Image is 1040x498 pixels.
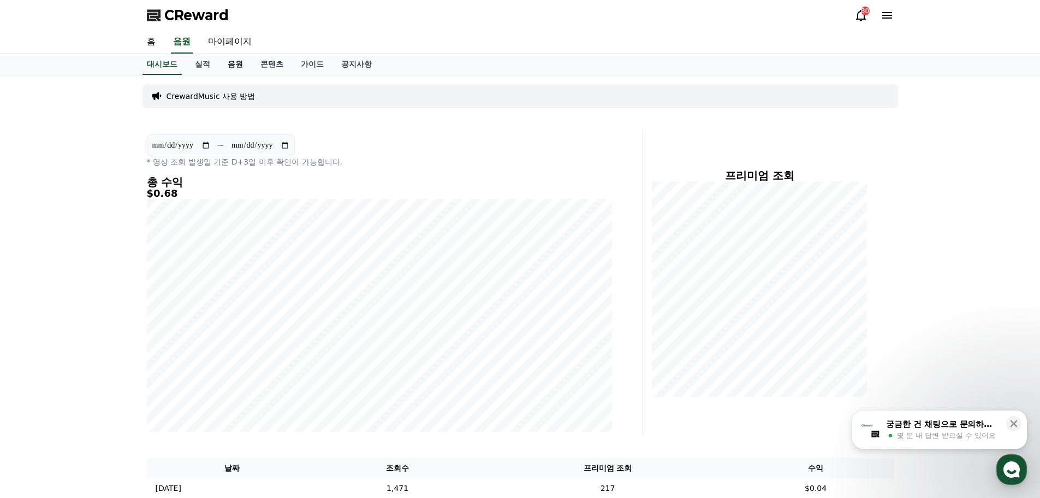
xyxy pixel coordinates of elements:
a: CReward [147,7,229,24]
span: 홈 [34,363,41,372]
a: 공지사항 [332,54,381,75]
a: 실적 [186,54,219,75]
p: * 영상 조회 발생일 기준 D+3일 이후 확인이 가능합니다. [147,156,612,167]
h5: $0.68 [147,188,612,199]
a: 콘텐츠 [252,54,292,75]
a: 홈 [3,347,72,374]
span: CReward [164,7,229,24]
a: 홈 [138,31,164,54]
span: 설정 [169,363,182,372]
span: 대화 [100,364,113,372]
p: ~ [217,139,224,152]
h4: 프리미엄 조회 [652,169,867,181]
p: [DATE] [156,483,181,494]
a: 설정 [141,347,210,374]
a: CrewardMusic 사용 방법 [167,91,255,102]
div: 80 [861,7,870,15]
h4: 총 수익 [147,176,612,188]
th: 수익 [738,458,894,478]
th: 날짜 [147,458,318,478]
a: 가이드 [292,54,332,75]
a: 대시보드 [142,54,182,75]
th: 조회수 [318,458,477,478]
a: 음원 [171,31,193,54]
th: 프리미엄 조회 [477,458,738,478]
a: 음원 [219,54,252,75]
a: 마이페이지 [199,31,260,54]
a: 80 [854,9,867,22]
a: 대화 [72,347,141,374]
